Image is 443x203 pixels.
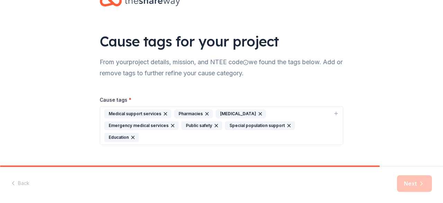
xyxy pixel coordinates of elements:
div: Cause tags for your project [100,32,343,51]
label: Cause tags [100,96,132,103]
div: [MEDICAL_DATA] [216,109,266,118]
div: From your project details, mission, and NTEE code we found the tags below. Add or remove tags to ... [100,57,343,79]
div: Public safety [181,121,222,130]
div: Medical support services [104,109,171,118]
div: Pharmacies [174,109,213,118]
div: Special population support [225,121,295,130]
div: Education [104,133,139,142]
button: Medical support servicesPharmacies[MEDICAL_DATA]Emergency medical servicesPublic safetySpecial po... [100,106,343,145]
div: Emergency medical services [104,121,179,130]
